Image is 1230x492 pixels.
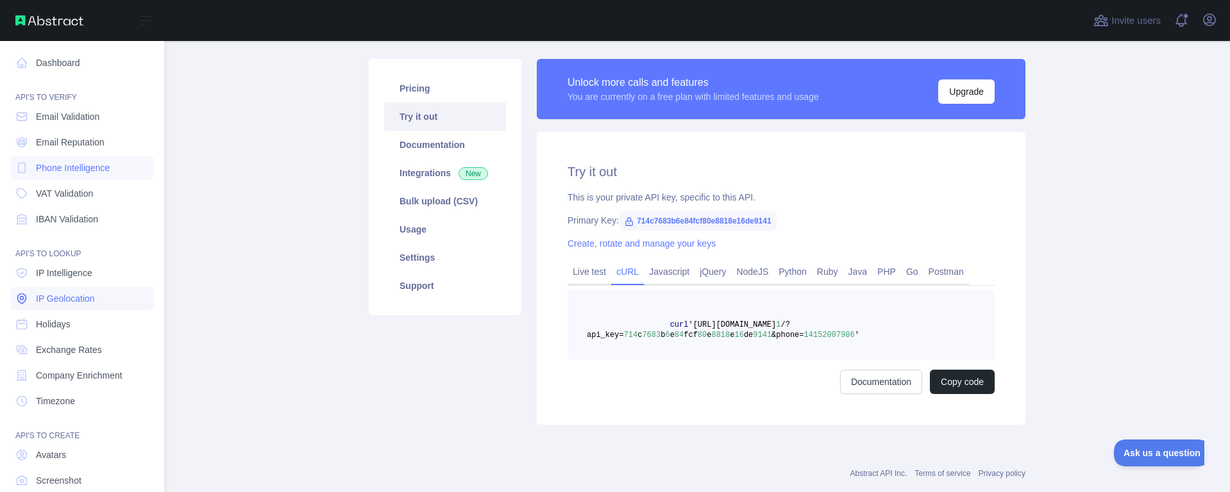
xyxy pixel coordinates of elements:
span: &phone= [771,331,804,340]
a: Email Validation [10,105,154,128]
span: VAT Validation [36,187,93,200]
h2: Try it out [568,163,995,181]
a: Dashboard [10,51,154,74]
a: cURL [611,261,644,282]
a: Phone Intelligence [10,156,154,179]
a: Java [843,261,873,282]
span: curl [670,320,689,329]
span: Avatars [36,448,66,461]
span: 714 [624,331,638,340]
button: Upgrade [938,79,995,104]
a: Javascript [644,261,695,282]
div: API'S TO VERIFY [10,77,154,102]
span: e [730,331,734,340]
a: Pricing [384,74,506,102]
span: e [670,331,675,340]
span: 84 [675,331,684,340]
img: Abstract API [15,15,83,26]
button: Copy code [930,370,995,394]
div: You are currently on a free plan with limited features and usage [568,90,819,103]
span: IP Intelligence [36,266,92,279]
a: Privacy policy [979,469,1025,478]
span: IP Geolocation [36,292,95,305]
button: Invite users [1091,10,1163,31]
a: Exchange Rates [10,338,154,361]
span: Timezone [36,395,75,407]
span: 714c7683b6e84fcf80e8818e16de9141 [619,211,777,231]
span: b [661,331,665,340]
a: VAT Validation [10,182,154,205]
a: Abstract API Inc. [850,469,907,478]
span: 9141 [753,331,771,340]
a: Documentation [840,370,922,394]
a: Settings [384,243,506,272]
a: Holidays [10,313,154,336]
span: '[URL][DOMAIN_NAME] [688,320,776,329]
a: Live test [568,261,611,282]
a: Go [901,261,923,282]
a: Company Enrichment [10,364,154,387]
span: 7683 [642,331,661,340]
span: 80 [698,331,707,340]
div: API'S TO CREATE [10,415,154,441]
span: e [707,331,711,340]
a: Create, rotate and manage your keys [568,238,716,249]
div: Primary Key: [568,214,995,227]
span: 8818 [711,331,730,340]
div: This is your private API key, specific to this API. [568,191,995,204]
a: Bulk upload (CSV) [384,187,506,215]
a: Postman [923,261,969,282]
a: NodeJS [731,261,773,282]
a: Try it out [384,102,506,131]
span: c [637,331,642,340]
span: Email Validation [36,110,99,123]
span: 14152007986 [804,331,855,340]
span: Screenshot [36,474,81,487]
a: Email Reputation [10,131,154,154]
span: Phone Intelligence [36,161,110,174]
span: 6 [665,331,670,340]
span: 16 [734,331,743,340]
a: Timezone [10,389,154,413]
a: Documentation [384,131,506,159]
a: Avatars [10,443,154,466]
span: 1 [776,320,780,329]
iframe: Toggle Customer Support [1114,439,1204,466]
span: ' [855,331,859,340]
span: New [459,167,488,180]
span: Email Reputation [36,136,105,149]
a: Integrations New [384,159,506,187]
a: IP Geolocation [10,287,154,310]
a: Python [773,261,812,282]
span: Exchange Rates [36,343,102,356]
a: Terms of service [914,469,970,478]
a: Screenshot [10,469,154,492]
span: IBAN Validation [36,213,98,225]
span: Invite users [1111,13,1161,28]
a: IP Intelligence [10,261,154,284]
div: API'S TO LOOKUP [10,233,154,259]
span: de [744,331,753,340]
span: Company Enrichment [36,369,122,382]
span: Holidays [36,318,71,331]
a: PHP [872,261,901,282]
a: Usage [384,215,506,243]
a: IBAN Validation [10,208,154,231]
a: Support [384,272,506,300]
span: fcf [684,331,698,340]
div: Unlock more calls and features [568,75,819,90]
a: Ruby [812,261,843,282]
a: jQuery [695,261,731,282]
